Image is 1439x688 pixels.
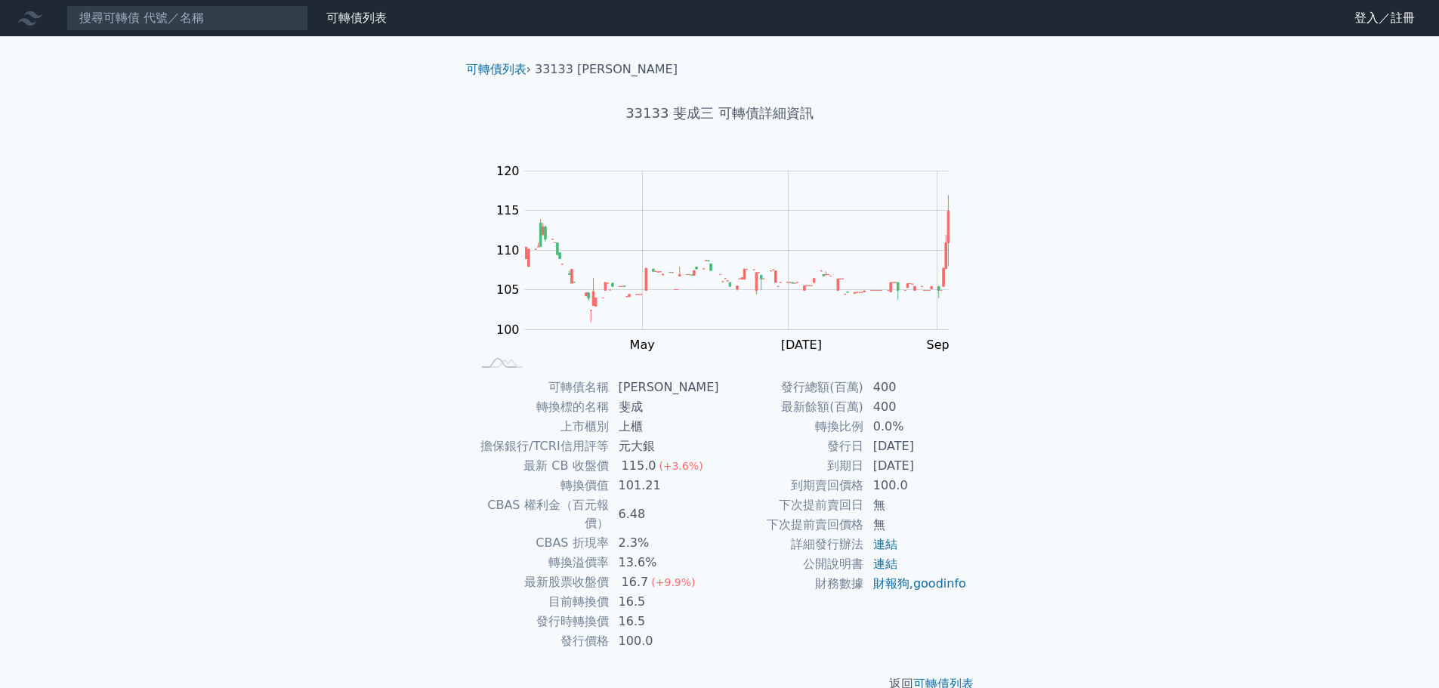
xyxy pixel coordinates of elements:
[466,60,531,79] li: ›
[619,457,659,475] div: 115.0
[873,576,909,591] a: 財報狗
[472,572,610,592] td: 最新股票收盤價
[913,576,966,591] a: goodinfo
[781,338,822,352] tspan: [DATE]
[864,378,968,397] td: 400
[454,103,986,124] h1: 33133 斐成三 可轉債詳細資訊
[864,456,968,476] td: [DATE]
[489,164,972,352] g: Chart
[535,60,678,79] li: 33133 [PERSON_NAME]
[472,397,610,417] td: 轉換標的名稱
[472,456,610,476] td: 最新 CB 收盤價
[610,631,720,651] td: 100.0
[610,378,720,397] td: [PERSON_NAME]
[873,557,897,571] a: 連結
[864,495,968,515] td: 無
[864,476,968,495] td: 100.0
[610,553,720,572] td: 13.6%
[1342,6,1427,30] a: 登入／註冊
[496,203,520,218] tspan: 115
[720,417,864,437] td: 轉換比例
[720,476,864,495] td: 到期賣回價格
[610,476,720,495] td: 101.21
[720,437,864,456] td: 發行日
[326,11,387,25] a: 可轉債列表
[472,495,610,533] td: CBAS 權利金（百元報價）
[472,533,610,553] td: CBAS 折現率
[610,592,720,612] td: 16.5
[496,282,520,297] tspan: 105
[720,574,864,594] td: 財務數據
[466,62,527,76] a: 可轉債列表
[525,196,949,322] g: Series
[619,573,652,591] div: 16.7
[610,437,720,456] td: 元大銀
[610,612,720,631] td: 16.5
[472,612,610,631] td: 發行時轉換價
[610,533,720,553] td: 2.3%
[496,322,520,337] tspan: 100
[610,397,720,417] td: 斐成
[472,378,610,397] td: 可轉債名稱
[720,378,864,397] td: 發行總額(百萬)
[651,576,695,588] span: (+9.9%)
[472,476,610,495] td: 轉換價值
[630,338,655,352] tspan: May
[472,437,610,456] td: 擔保銀行/TCRI信用評等
[659,460,703,472] span: (+3.6%)
[864,574,968,594] td: ,
[864,515,968,535] td: 無
[927,338,950,352] tspan: Sep
[720,554,864,574] td: 公開說明書
[864,437,968,456] td: [DATE]
[496,243,520,258] tspan: 110
[472,553,610,572] td: 轉換溢價率
[864,397,968,417] td: 400
[720,495,864,515] td: 下次提前賣回日
[873,537,897,551] a: 連結
[66,5,308,31] input: 搜尋可轉債 代號／名稱
[610,417,720,437] td: 上櫃
[610,495,720,533] td: 6.48
[720,397,864,417] td: 最新餘額(百萬)
[472,631,610,651] td: 發行價格
[720,535,864,554] td: 詳細發行辦法
[864,417,968,437] td: 0.0%
[720,515,864,535] td: 下次提前賣回價格
[472,592,610,612] td: 目前轉換價
[720,456,864,476] td: 到期日
[472,417,610,437] td: 上市櫃別
[496,164,520,178] tspan: 120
